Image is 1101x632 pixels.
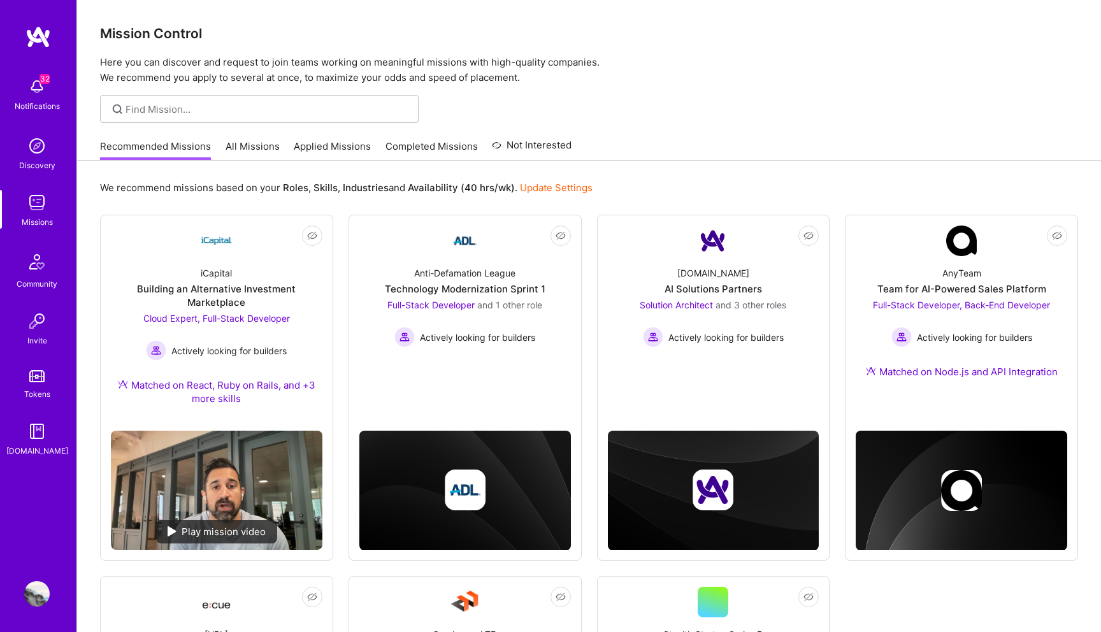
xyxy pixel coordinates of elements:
[22,215,53,229] div: Missions
[111,282,322,309] div: Building an Alternative Investment Marketplace
[942,266,981,280] div: AnyTeam
[283,182,308,194] b: Roles
[118,379,128,389] img: Ateam Purple Icon
[100,140,211,161] a: Recommended Missions
[307,592,317,602] i: icon EyeClosed
[385,140,478,161] a: Completed Missions
[27,334,47,347] div: Invite
[22,247,52,277] img: Community
[201,226,232,256] img: Company Logo
[414,266,515,280] div: Anti-Defamation League
[556,592,566,602] i: icon EyeClosed
[359,226,571,382] a: Company LogoAnti-Defamation LeagueTechnology Modernization Sprint 1Full-Stack Developer and 1 oth...
[294,140,371,161] a: Applied Missions
[201,266,232,280] div: iCapital
[359,431,571,550] img: cover
[126,103,409,116] input: Find Mission...
[450,587,480,617] img: Company Logo
[100,181,593,194] p: We recommend missions based on your , , and .
[17,277,57,291] div: Community
[1052,231,1062,241] i: icon EyeClosed
[492,138,572,161] a: Not Interested
[168,526,176,536] img: play
[111,431,322,550] img: No Mission
[917,331,1032,344] span: Actively looking for builders
[877,282,1046,296] div: Team for AI-Powered Sales Platform
[520,182,593,194] a: Update Settings
[156,520,277,543] div: Play mission video
[941,470,982,511] img: Company logo
[24,387,50,401] div: Tokens
[643,327,663,347] img: Actively looking for builders
[856,431,1067,550] img: cover
[15,99,60,113] div: Notifications
[6,444,68,457] div: [DOMAIN_NAME]
[556,231,566,241] i: icon EyeClosed
[100,55,1078,85] p: Here you can discover and request to join teams working on meaningful missions with high-quality ...
[677,266,749,280] div: [DOMAIN_NAME]
[307,231,317,241] i: icon EyeClosed
[110,102,125,117] i: icon SearchGrey
[146,340,166,361] img: Actively looking for builders
[111,226,322,420] a: Company LogoiCapitalBuilding an Alternative Investment MarketplaceCloud Expert, Full-Stack Develo...
[387,299,475,310] span: Full-Stack Developer
[24,74,50,99] img: bell
[19,159,55,172] div: Discovery
[803,231,814,241] i: icon EyeClosed
[698,226,728,256] img: Company Logo
[343,182,389,194] b: Industries
[111,378,322,405] div: Matched on React, Ruby on Rails, and +3 more skills
[24,133,50,159] img: discovery
[450,226,480,256] img: Company Logo
[803,592,814,602] i: icon EyeClosed
[477,299,542,310] span: and 1 other role
[716,299,786,310] span: and 3 other roles
[24,308,50,334] img: Invite
[665,282,762,296] div: AI Solutions Partners
[143,313,290,324] span: Cloud Expert, Full-Stack Developer
[313,182,338,194] b: Skills
[201,591,232,614] img: Company Logo
[946,226,977,256] img: Company Logo
[100,25,1078,41] h3: Mission Control
[24,419,50,444] img: guide book
[856,226,1067,394] a: Company LogoAnyTeamTeam for AI-Powered Sales PlatformFull-Stack Developer, Back-End Developer Act...
[866,366,876,376] img: Ateam Purple Icon
[693,470,733,510] img: Company logo
[385,282,545,296] div: Technology Modernization Sprint 1
[29,370,45,382] img: tokens
[445,470,486,510] img: Company logo
[608,226,819,382] a: Company Logo[DOMAIN_NAME]AI Solutions PartnersSolution Architect and 3 other rolesActively lookin...
[608,431,819,550] img: cover
[226,140,280,161] a: All Missions
[873,299,1050,310] span: Full-Stack Developer, Back-End Developer
[25,25,51,48] img: logo
[21,581,53,607] a: User Avatar
[891,327,912,347] img: Actively looking for builders
[420,331,535,344] span: Actively looking for builders
[668,331,784,344] span: Actively looking for builders
[40,74,50,84] span: 32
[24,190,50,215] img: teamwork
[24,581,50,607] img: User Avatar
[394,327,415,347] img: Actively looking for builders
[408,182,515,194] b: Availability (40 hrs/wk)
[640,299,713,310] span: Solution Architect
[171,344,287,357] span: Actively looking for builders
[866,365,1058,378] div: Matched on Node.js and API Integration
